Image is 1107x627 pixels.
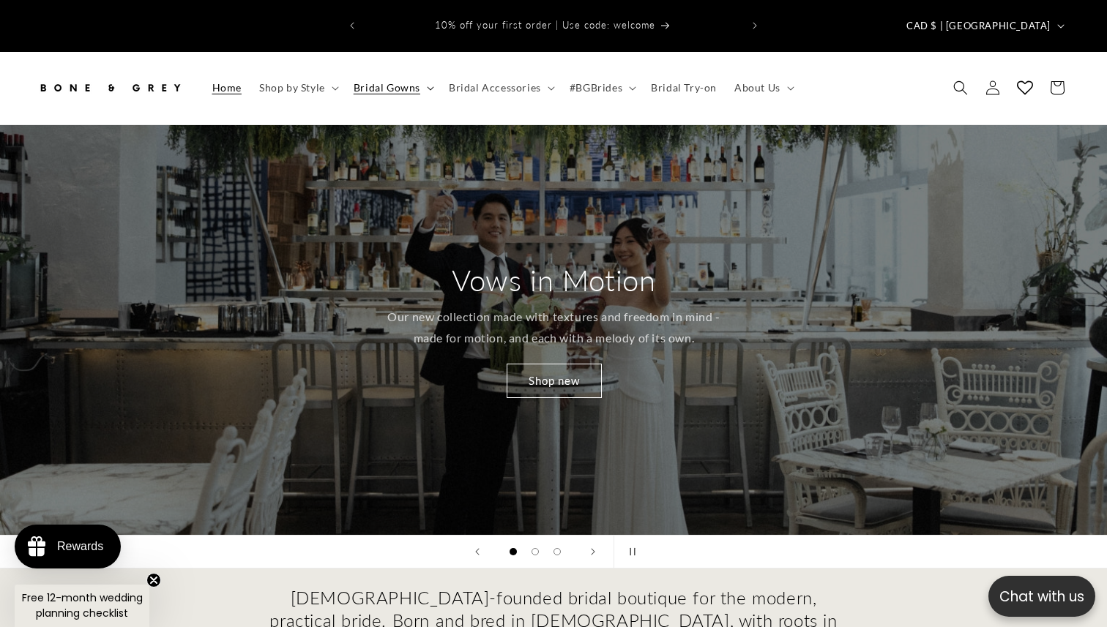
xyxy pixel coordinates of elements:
span: Shop by Style [259,81,325,94]
span: About Us [734,81,780,94]
span: Home [212,81,242,94]
a: Bridal Try-on [642,72,726,103]
span: 10% off your first order | Use code: welcome [435,19,655,31]
summary: Bridal Gowns [345,72,440,103]
span: Bridal Gowns [354,81,420,94]
button: Next slide [577,536,609,568]
div: Free 12-month wedding planning checklistClose teaser [15,585,149,627]
span: CAD $ | [GEOGRAPHIC_DATA] [906,19,1051,34]
button: Load slide 3 of 3 [546,541,568,563]
span: Bridal Try-on [651,81,717,94]
p: Chat with us [988,586,1095,607]
h2: Vows in Motion [452,261,655,299]
button: Previous slide [461,536,493,568]
a: Home [204,72,250,103]
span: Free 12-month wedding planning checklist [22,590,143,620]
button: Close teaser [146,573,161,587]
button: CAD $ | [GEOGRAPHIC_DATA] [898,12,1070,40]
summary: Bridal Accessories [440,72,561,103]
summary: Search [944,72,977,104]
a: Bone and Grey Bridal [31,67,189,110]
summary: Shop by Style [250,72,345,103]
summary: #BGBrides [561,72,642,103]
p: Our new collection made with textures and freedom in mind - made for motion, and each with a melo... [380,307,728,349]
button: Open chatbox [988,576,1095,617]
button: Previous announcement [336,12,368,40]
button: Next announcement [739,12,771,40]
button: Pause slideshow [614,536,646,568]
img: Bone and Grey Bridal [37,72,183,104]
button: Load slide 2 of 3 [524,541,546,563]
span: Bridal Accessories [449,81,541,94]
a: Shop new [506,364,601,398]
summary: About Us [726,72,800,103]
button: Load slide 1 of 3 [502,541,524,563]
span: #BGBrides [570,81,622,94]
div: Rewards [57,540,103,553]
